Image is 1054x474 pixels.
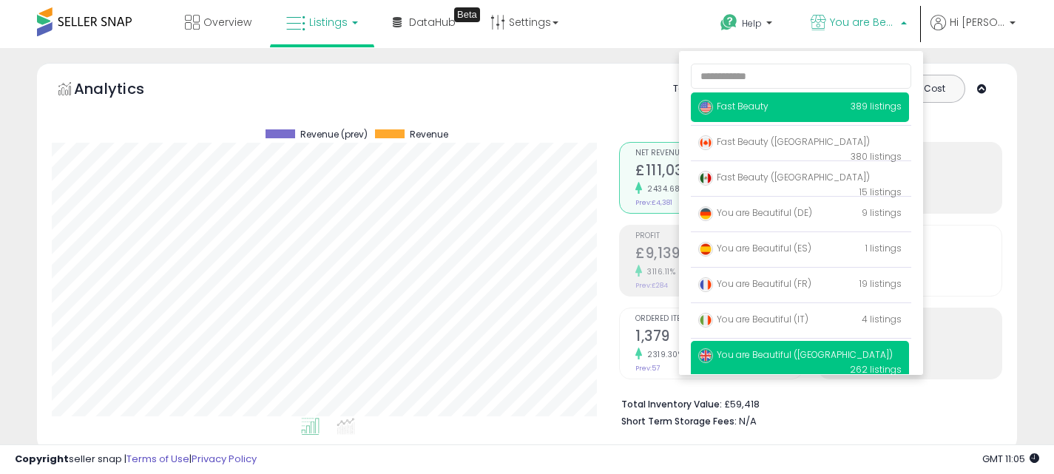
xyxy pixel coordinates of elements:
span: Fast Beauty ([GEOGRAPHIC_DATA]) [698,171,870,183]
img: canada.png [698,135,713,150]
span: Overview [203,15,251,30]
h2: £9,139 [635,245,803,265]
span: DataHub [409,15,456,30]
img: uk.png [698,348,713,363]
img: spain.png [698,242,713,257]
img: italy.png [698,313,713,328]
span: 380 listings [851,150,902,163]
strong: Copyright [15,452,69,466]
span: 2025-09-10 11:05 GMT [982,452,1039,466]
span: You are Beautiful (ES) [698,242,811,254]
span: Listings [309,15,348,30]
span: You are Beautiful (DE) [698,206,812,219]
span: 1 listings [865,242,902,254]
img: france.png [698,277,713,292]
a: Hi [PERSON_NAME] [930,15,1016,48]
small: Prev: £284 [635,281,668,290]
span: N/A [739,414,757,428]
span: Ordered Items [635,315,803,323]
small: 2434.68% [642,183,686,194]
span: 4 listings [862,313,902,325]
small: 3116.11% [642,266,675,277]
span: 262 listings [850,363,902,376]
span: Net Revenue (Exc. VAT) [635,149,803,158]
span: You are Beautiful (FR) [698,277,811,290]
span: Help [742,17,762,30]
a: Terms of Use [126,452,189,466]
b: Total Inventory Value: [621,398,722,410]
img: usa.png [698,100,713,115]
small: Prev: 57 [635,364,660,373]
a: Help [709,2,787,48]
span: Profit [635,232,803,240]
li: £59,418 [621,394,991,412]
a: Privacy Policy [192,452,257,466]
div: Totals For [673,82,731,96]
small: 2319.30% [642,349,683,360]
span: Fast Beauty [698,100,768,112]
span: 15 listings [859,186,902,198]
span: 19 listings [859,277,902,290]
h2: 1,379 [635,328,803,348]
span: 9 listings [862,206,902,219]
span: You are Beautiful ([GEOGRAPHIC_DATA]) [698,348,893,361]
img: mexico.png [698,171,713,186]
span: Revenue (prev) [300,129,368,140]
span: 389 listings [851,100,902,112]
span: Hi [PERSON_NAME] [950,15,1005,30]
h5: Analytics [74,78,173,103]
span: Revenue [410,129,448,140]
img: germany.png [698,206,713,221]
span: Fast Beauty ([GEOGRAPHIC_DATA]) [698,135,870,148]
b: Short Term Storage Fees: [621,415,737,427]
div: Tooltip anchor [454,7,480,22]
span: You are Beautiful (IT) [698,313,808,325]
i: Get Help [720,13,738,32]
span: You are Beautiful ([GEOGRAPHIC_DATA]) [830,15,896,30]
small: Prev: £4,381 [635,198,672,207]
div: seller snap | | [15,453,257,467]
h2: £111,037 [635,162,803,182]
